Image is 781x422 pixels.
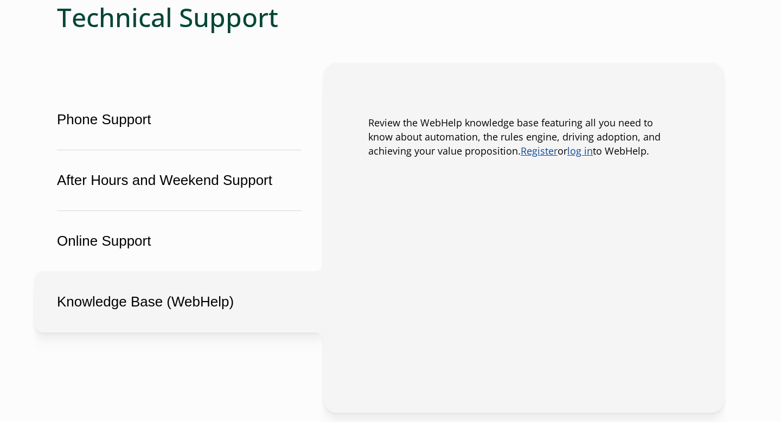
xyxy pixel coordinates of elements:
[368,116,680,158] p: Review the WebHelp knowledge base featuring all you need to know about automation, the rules engi...
[35,210,324,272] button: Online Support
[57,2,724,33] h2: Technical Support
[35,271,324,333] button: Knowledge Base (WebHelp)
[35,150,324,211] button: After Hours and Weekend Support
[567,144,593,157] a: Link opens in a new window
[35,89,324,150] button: Phone Support
[521,144,558,157] a: Link opens in a new window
